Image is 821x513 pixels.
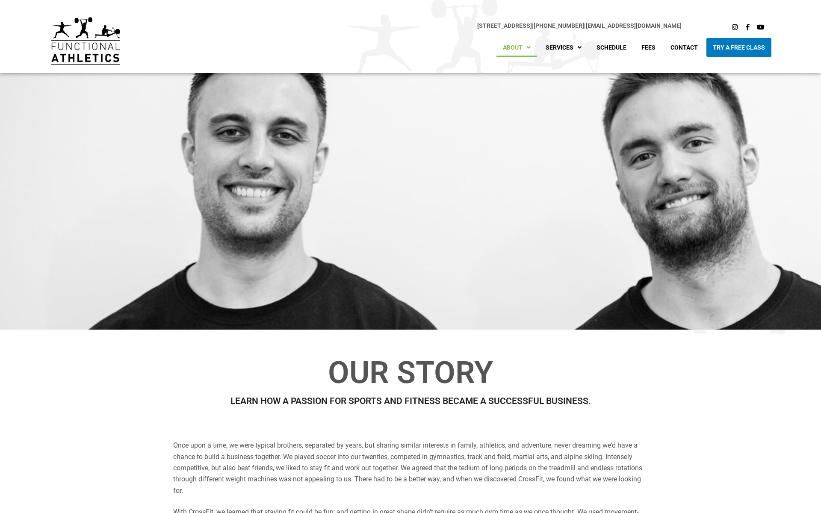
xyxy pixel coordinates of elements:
a: About [496,38,537,57]
a: Fees [635,38,662,57]
img: default-logo [51,17,120,65]
h1: Our Story [173,357,648,388]
a: [EMAIL_ADDRESS][DOMAIN_NAME] [586,22,682,29]
a: [PHONE_NUMBER] [534,22,584,29]
a: Contact [664,38,704,57]
a: Try A Free Class [706,38,771,57]
span: | [477,22,534,29]
p: Once upon a time, we were typical brothers, separated by years, but sharing similar interests in ... [173,440,648,496]
a: Services [539,38,588,57]
a: Schedule [590,38,633,57]
a: [STREET_ADDRESS] [477,22,532,29]
h2: LEARN HOW A PASSION FOR SPORTS AND FITNESS BECAME A SUCCESSFUL BUSINESS. [173,397,648,406]
p: | [137,21,682,31]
